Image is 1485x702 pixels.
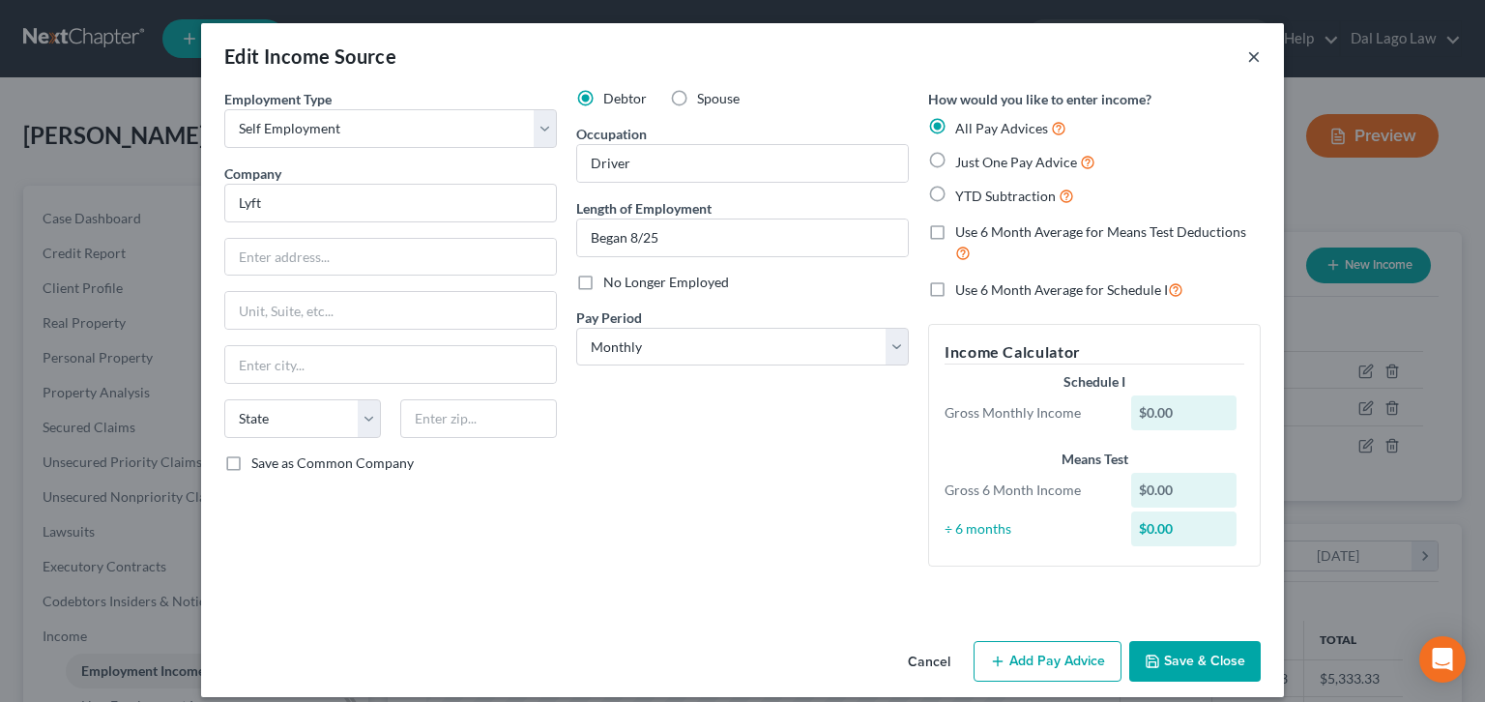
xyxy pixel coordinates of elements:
[935,403,1121,423] div: Gross Monthly Income
[577,145,908,182] input: --
[697,90,740,106] span: Spouse
[935,481,1121,500] div: Gross 6 Month Income
[400,399,557,438] input: Enter zip...
[1247,44,1261,68] button: ×
[1129,641,1261,682] button: Save & Close
[225,292,556,329] input: Unit, Suite, etc...
[1131,512,1237,546] div: $0.00
[955,120,1048,136] span: All Pay Advices
[224,165,281,182] span: Company
[225,346,556,383] input: Enter city...
[576,124,647,144] label: Occupation
[955,188,1056,204] span: YTD Subtraction
[576,309,642,326] span: Pay Period
[945,372,1244,392] div: Schedule I
[955,223,1246,240] span: Use 6 Month Average for Means Test Deductions
[945,450,1244,469] div: Means Test
[955,281,1168,298] span: Use 6 Month Average for Schedule I
[251,454,414,471] span: Save as Common Company
[576,198,712,219] label: Length of Employment
[974,641,1121,682] button: Add Pay Advice
[603,274,729,290] span: No Longer Employed
[577,219,908,256] input: ex: 2 years
[928,89,1151,109] label: How would you like to enter income?
[1419,636,1466,683] div: Open Intercom Messenger
[945,340,1244,365] h5: Income Calculator
[224,184,557,222] input: Search company by name...
[935,519,1121,539] div: ÷ 6 months
[1131,395,1237,430] div: $0.00
[892,643,966,682] button: Cancel
[224,91,332,107] span: Employment Type
[224,43,396,70] div: Edit Income Source
[225,239,556,276] input: Enter address...
[955,154,1077,170] span: Just One Pay Advice
[603,90,647,106] span: Debtor
[1131,473,1237,508] div: $0.00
